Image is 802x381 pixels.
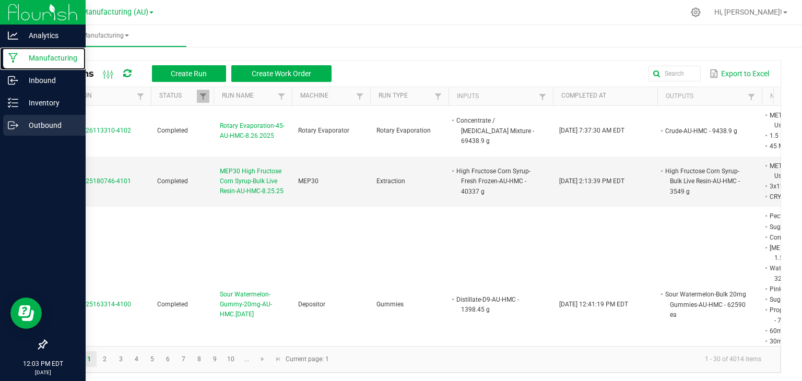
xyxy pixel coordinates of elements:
[8,75,18,86] inline-svg: Inbound
[432,90,444,103] a: Filter
[176,351,191,367] a: Page 7
[113,351,128,367] a: Page 3
[536,90,549,103] a: Filter
[18,29,81,42] p: Analytics
[220,121,286,141] span: Rotary Evaporation-45-AU-HMC-8.26.2025
[222,92,275,100] a: Run NameSortable
[207,351,222,367] a: Page 9
[335,351,770,368] kendo-pager-info: 1 - 30 of 4014 items
[300,92,353,100] a: MachineSortable
[298,301,325,308] span: Depositor
[664,126,746,136] li: Crude-AU-HMC - 9438.9 g
[275,90,288,103] a: Filter
[231,65,332,82] button: Create Work Order
[379,92,431,100] a: Run TypeSortable
[239,351,254,367] a: Page 11
[53,301,131,308] span: MP-20250825163314-4100
[8,30,18,41] inline-svg: Analytics
[53,127,131,134] span: MP-20250826113310-4102
[223,351,239,367] a: Page 10
[270,351,286,367] a: Go to the last page
[197,90,209,103] a: Filter
[455,166,537,197] li: High Fructose Corn Syrup-Fresh Frozen-AU-HMC - 40337 g
[664,289,746,320] li: Sour Watermelon-Bulk 20mg Gummies-AU-HMC - 62590 ea
[220,166,286,197] span: MEP30 High Fructose Corn Syrup-Bulk Live Resin-AU-HMC-8.25.25
[5,368,81,376] p: [DATE]
[25,31,186,40] span: Manufacturing
[25,25,186,47] a: Manufacturing
[561,92,653,100] a: Completed AtSortable
[160,351,175,367] a: Page 6
[159,92,196,100] a: StatusSortable
[298,127,349,134] span: Rotary Evaporator
[8,53,18,63] inline-svg: Manufacturing
[353,90,366,103] a: Filter
[255,351,270,367] a: Go to the next page
[274,355,282,363] span: Go to the last page
[707,65,772,82] button: Export to Excel
[714,8,782,16] span: Hi, [PERSON_NAME]!
[376,301,404,308] span: Gummies
[455,115,537,146] li: Concentrate / [MEDICAL_DATA] Mixture - 69438.9 g
[648,66,701,81] input: Search
[60,8,148,17] span: Stash Manufacturing (AU)
[376,127,431,134] span: Rotary Evaporation
[298,177,319,185] span: MEP30
[152,65,226,82] button: Create Run
[252,69,311,78] span: Create Work Order
[559,127,624,134] span: [DATE] 7:37:30 AM EDT
[18,52,81,64] p: Manufacturing
[689,7,702,17] div: Manage settings
[5,359,81,368] p: 12:03 PM EDT
[10,297,42,329] iframe: Resource center
[53,177,131,185] span: MP-20250825180746-4101
[559,301,628,308] span: [DATE] 12:41:19 PM EDT
[97,351,112,367] a: Page 2
[455,294,537,315] li: Distillate-D9-AU-HMC - 1398.45 g
[18,97,81,109] p: Inventory
[664,166,746,197] li: High Fructose Corn Syrup-Bulk Live Resin-AU-HMC - 3549 g
[157,177,188,185] span: Completed
[157,301,188,308] span: Completed
[192,351,207,367] a: Page 8
[745,90,758,103] a: Filter
[449,87,553,106] th: Inputs
[258,355,267,363] span: Go to the next page
[559,177,624,185] span: [DATE] 2:13:39 PM EDT
[220,290,286,320] span: Sour Watermelon-Gummy-20mg-AU-HMC.[DATE]
[18,119,81,132] p: Outbound
[129,351,144,367] a: Page 4
[8,98,18,108] inline-svg: Inventory
[376,177,405,185] span: Extraction
[171,69,207,78] span: Create Run
[54,65,339,82] div: All Runs
[8,120,18,130] inline-svg: Outbound
[134,90,147,103] a: Filter
[157,127,188,134] span: Completed
[81,351,97,367] a: Page 1
[145,351,160,367] a: Page 5
[54,92,134,100] a: ExtractionSortable
[46,346,781,373] kendo-pager: Current page: 1
[18,74,81,87] p: Inbound
[657,87,762,106] th: Outputs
